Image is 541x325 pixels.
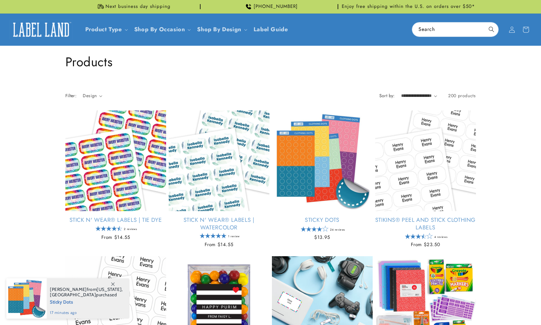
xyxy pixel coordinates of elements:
a: Stick N' Wear® Labels | Watercolor [169,216,269,231]
span: [US_STATE] [97,287,122,292]
span: 200 products [448,92,476,99]
label: Sort by: [379,92,395,99]
a: Label Guide [250,22,292,37]
span: from , purchased [50,287,123,298]
span: [GEOGRAPHIC_DATA] [50,292,96,298]
h1: Products [65,54,476,70]
span: Shop By Occasion [134,26,185,33]
span: Label Guide [254,26,288,33]
h2: Filter: [65,92,77,99]
summary: Design (0 selected) [83,92,102,99]
a: Stikins® Peel and Stick Clothing Labels [375,216,476,231]
summary: Product Type [81,22,130,37]
a: Shop By Design [197,25,241,33]
summary: Shop By Design [193,22,249,37]
a: Stick N' Wear® Labels | Tie Dye [65,216,166,224]
a: Label Land [7,17,75,42]
iframe: Gorgias live chat messenger [478,298,535,319]
span: Design [83,92,97,99]
span: Next business day shipping [105,3,171,10]
img: Label Land [9,20,73,39]
summary: Shop By Occasion [130,22,194,37]
span: Enjoy free shipping within the U.S. on orders over $50* [342,3,475,10]
a: Product Type [85,25,122,33]
a: Sticky Dots [272,216,373,224]
span: [PHONE_NUMBER] [254,3,298,10]
button: Search [484,22,498,36]
span: [PERSON_NAME] [50,287,87,292]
